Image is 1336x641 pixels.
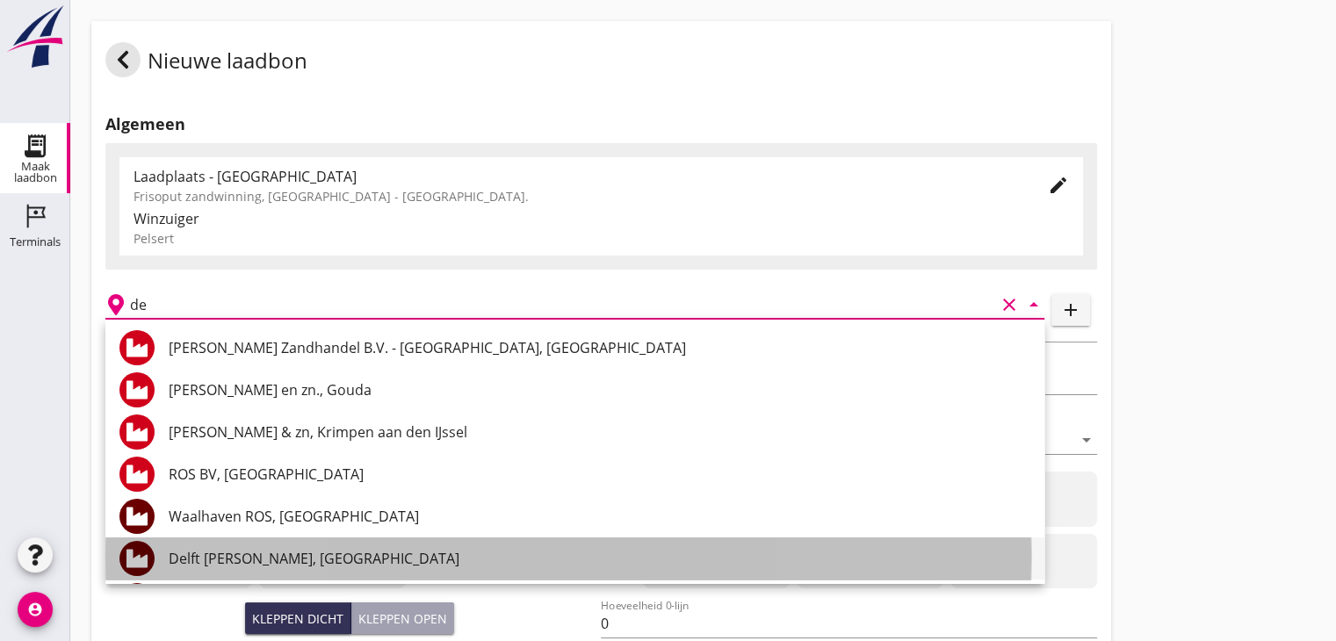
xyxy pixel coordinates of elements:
div: Frisoput zandwinning, [GEOGRAPHIC_DATA] - [GEOGRAPHIC_DATA]. [134,187,1020,205]
img: logo-small.a267ee39.svg [4,4,67,69]
i: arrow_drop_down [1076,429,1097,450]
strong: 17:03 [509,571,540,587]
i: add [1060,299,1081,320]
div: Nieuwe laadbon [105,42,307,84]
div: Waalhaven ROS, [GEOGRAPHIC_DATA] [169,506,1030,527]
div: [PERSON_NAME] en zn., Gouda [169,379,1030,400]
i: account_circle [18,592,53,627]
div: [PERSON_NAME] Zandhandel B.V. - [GEOGRAPHIC_DATA], [GEOGRAPHIC_DATA] [169,337,1030,358]
button: Kleppen dicht [245,602,351,634]
div: Winzuiger [134,208,1069,229]
i: arrow_drop_down [1023,294,1044,315]
div: Kleppen dicht [252,609,343,628]
div: Pelsert [134,229,1069,248]
button: Kleppen open [351,602,454,634]
input: Hoeveelheid 0-lijn [601,609,1096,637]
div: Terminals [10,236,61,248]
div: Kleppen open [358,609,447,628]
div: Delft [PERSON_NAME], [GEOGRAPHIC_DATA] [169,548,1030,569]
div: ROS BV, [GEOGRAPHIC_DATA] [169,464,1030,485]
i: clear [999,294,1020,315]
input: Losplaats [130,291,995,319]
i: edit [1048,175,1069,196]
div: [PERSON_NAME] & zn, Krimpen aan den IJssel [169,421,1030,443]
h2: Algemeen [105,112,1097,136]
div: Laadplaats - [GEOGRAPHIC_DATA] [134,166,1020,187]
